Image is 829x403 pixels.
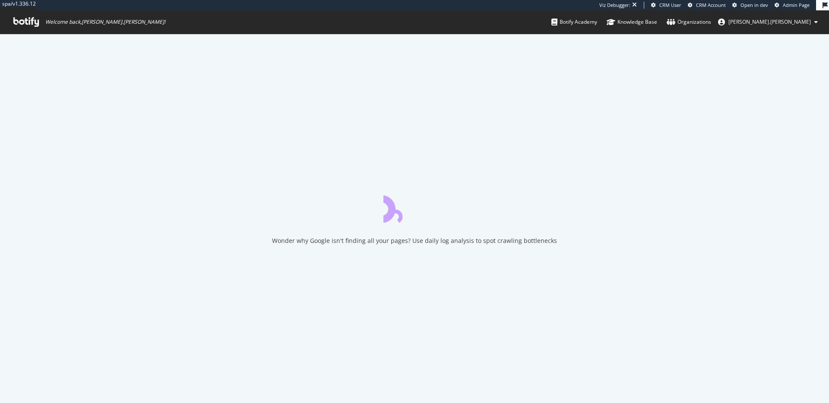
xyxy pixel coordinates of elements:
[667,10,711,34] a: Organizations
[783,2,810,8] span: Admin Page
[551,18,597,26] div: Botify Academy
[272,236,557,245] div: Wonder why Google isn't finding all your pages? Use daily log analysis to spot crawling bottlenecks
[696,2,726,8] span: CRM Account
[711,15,825,29] button: [PERSON_NAME].[PERSON_NAME]
[667,18,711,26] div: Organizations
[607,18,657,26] div: Knowledge Base
[740,2,768,8] span: Open in dev
[659,2,681,8] span: CRM User
[45,19,165,25] span: Welcome back, [PERSON_NAME].[PERSON_NAME] !
[383,192,446,223] div: animation
[599,2,630,9] div: Viz Debugger:
[775,2,810,9] a: Admin Page
[607,10,657,34] a: Knowledge Base
[551,10,597,34] a: Botify Academy
[651,2,681,9] a: CRM User
[688,2,726,9] a: CRM Account
[728,18,811,25] span: emerson.prager
[732,2,768,9] a: Open in dev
